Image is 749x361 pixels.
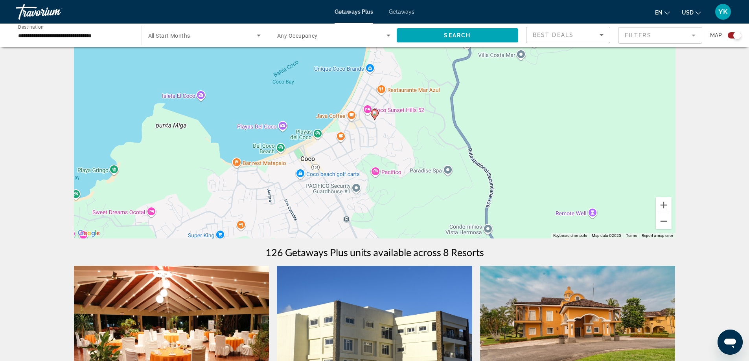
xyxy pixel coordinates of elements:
span: USD [682,9,694,16]
a: Open this area in Google Maps (opens a new window) [76,228,102,238]
img: Google [76,228,102,238]
button: Change language [655,7,670,18]
span: All Start Months [148,33,190,39]
button: Keyboard shortcuts [553,233,587,238]
span: Search [444,32,471,38]
button: Change currency [682,7,701,18]
a: Report a map error [642,233,673,238]
h1: 126 Getaways Plus units available across 8 Resorts [265,246,484,258]
span: YK [718,8,728,16]
span: en [655,9,663,16]
span: Map data ©2025 [592,233,621,238]
button: Zoom out [656,213,672,229]
button: Zoom in [656,197,672,213]
button: Filter [618,27,702,44]
a: Getaways [389,9,414,15]
span: Best Deals [533,32,574,38]
span: Map [710,30,722,41]
a: Travorium [16,2,94,22]
span: Any Occupancy [277,33,318,39]
mat-select: Sort by [533,30,604,40]
button: Search [397,28,519,42]
a: Getaways Plus [335,9,373,15]
button: User Menu [713,4,733,20]
a: Terms (opens in new tab) [626,233,637,238]
span: Destination [18,24,44,29]
iframe: Button to launch messaging window [718,330,743,355]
